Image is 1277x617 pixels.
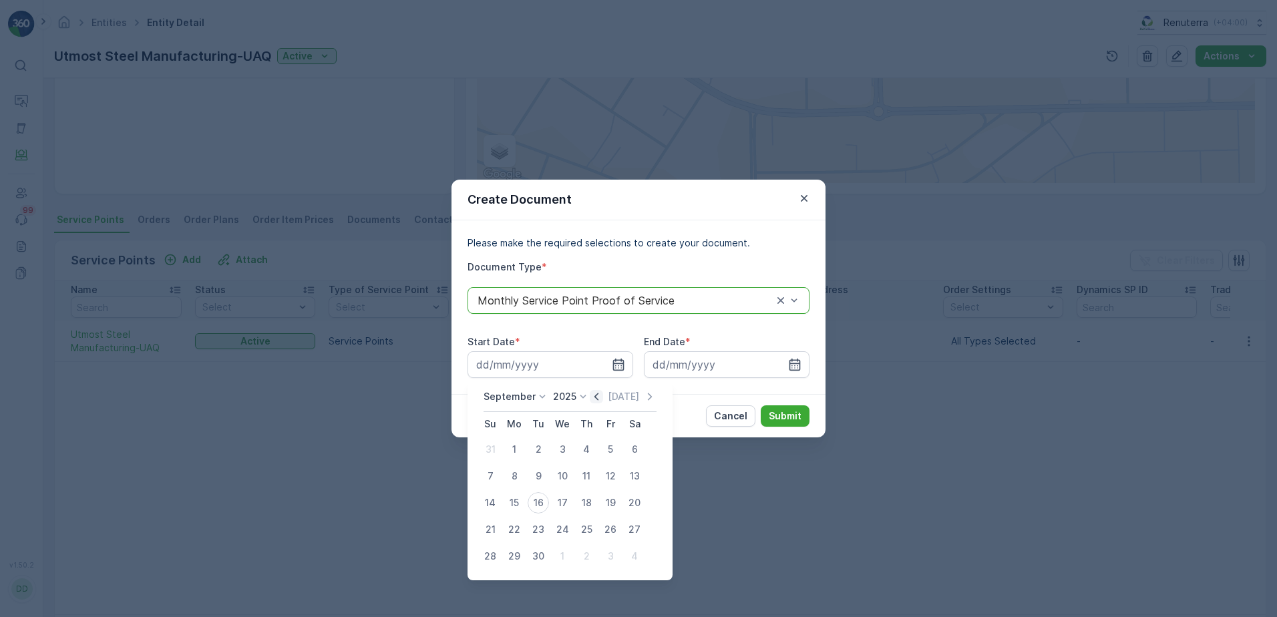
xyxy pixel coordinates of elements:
div: 23 [528,519,549,540]
div: 26 [600,519,621,540]
div: 28 [480,546,501,567]
div: 20 [624,492,645,513]
p: Create Document [468,190,572,209]
button: Submit [761,405,809,427]
p: Cancel [714,409,747,423]
th: Friday [598,412,622,436]
th: Monday [502,412,526,436]
input: dd/mm/yyyy [468,351,633,378]
div: 11 [576,465,597,487]
p: Submit [769,409,801,423]
div: 14 [480,492,501,513]
p: September [484,390,536,403]
div: 1 [552,546,573,567]
div: 7 [480,465,501,487]
input: dd/mm/yyyy [644,351,809,378]
p: 2025 [553,390,576,403]
div: 12 [600,465,621,487]
div: 6 [624,439,645,460]
div: 1 [504,439,525,460]
div: 9 [528,465,549,487]
th: Thursday [574,412,598,436]
th: Wednesday [550,412,574,436]
div: 15 [504,492,525,513]
label: End Date [644,336,685,347]
div: 13 [624,465,645,487]
th: Saturday [622,412,647,436]
div: 19 [600,492,621,513]
div: 16 [528,492,549,513]
button: Cancel [706,405,755,427]
p: [DATE] [608,390,639,403]
div: 25 [576,519,597,540]
div: 2 [528,439,549,460]
div: 2 [576,546,597,567]
div: 8 [504,465,525,487]
div: 21 [480,519,501,540]
div: 31 [480,439,501,460]
div: 30 [528,546,549,567]
div: 17 [552,492,573,513]
div: 29 [504,546,525,567]
label: Document Type [468,261,542,272]
div: 27 [624,519,645,540]
th: Sunday [478,412,502,436]
div: 10 [552,465,573,487]
div: 5 [600,439,621,460]
div: 3 [552,439,573,460]
th: Tuesday [526,412,550,436]
label: Start Date [468,336,515,347]
div: 4 [576,439,597,460]
div: 18 [576,492,597,513]
div: 24 [552,519,573,540]
p: Please make the required selections to create your document. [468,236,809,250]
div: 3 [600,546,621,567]
div: 4 [624,546,645,567]
div: 22 [504,519,525,540]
